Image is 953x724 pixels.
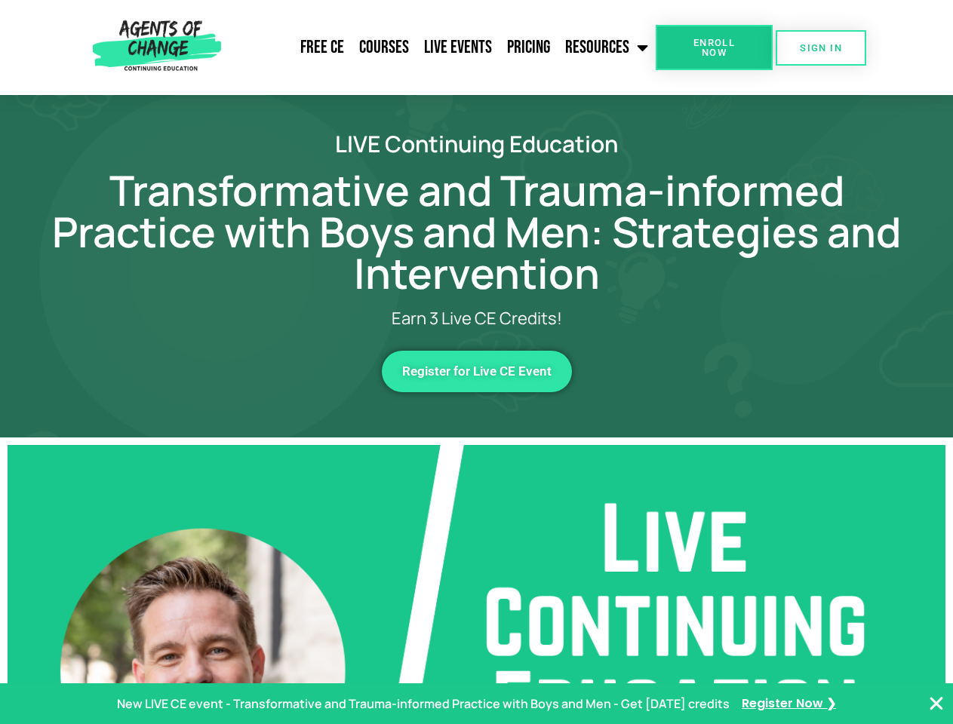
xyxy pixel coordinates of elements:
a: Resources [558,29,656,66]
span: Enroll Now [680,38,749,57]
a: Enroll Now [656,25,773,70]
a: Register Now ❯ [742,693,836,715]
a: SIGN IN [776,30,866,66]
button: Close Banner [927,695,945,713]
h2: LIVE Continuing Education [47,133,907,155]
a: Register for Live CE Event [382,351,572,392]
a: Courses [352,29,417,66]
a: Free CE [293,29,352,66]
p: New LIVE CE event - Transformative and Trauma-informed Practice with Boys and Men - Get [DATE] cr... [117,693,730,715]
nav: Menu [227,29,656,66]
a: Pricing [500,29,558,66]
span: SIGN IN [800,43,842,53]
h1: Transformative and Trauma-informed Practice with Boys and Men: Strategies and Intervention [47,170,907,294]
p: Earn 3 Live CE Credits! [107,309,847,328]
a: Live Events [417,29,500,66]
span: Register for Live CE Event [402,365,552,378]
